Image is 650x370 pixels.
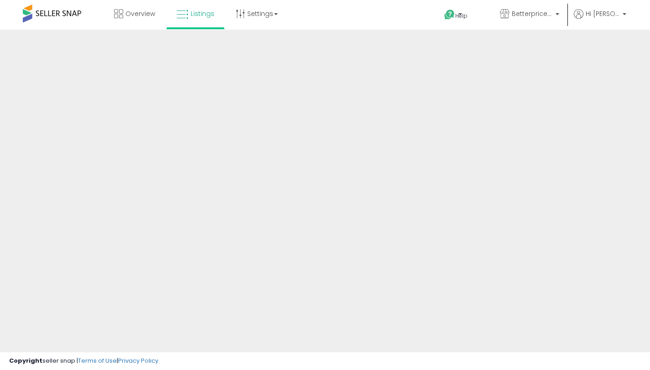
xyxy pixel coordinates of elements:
span: Betterpricer - MX [512,9,553,18]
span: Listings [191,9,214,18]
strong: Copyright [9,356,42,365]
a: Help [437,2,485,30]
a: Hi [PERSON_NAME] [574,9,626,30]
span: Hi [PERSON_NAME] [586,9,620,18]
span: Overview [125,9,155,18]
a: Privacy Policy [118,356,158,365]
span: Help [455,12,468,20]
div: seller snap | | [9,357,158,365]
i: Get Help [444,9,455,21]
a: Terms of Use [78,356,117,365]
